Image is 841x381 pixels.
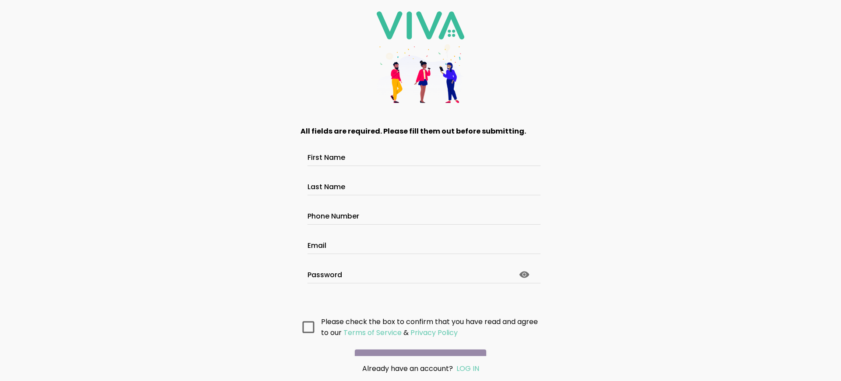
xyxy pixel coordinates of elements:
strong: All fields are required. Please fill them out before submitting. [300,126,526,136]
a: LOG IN [456,363,479,374]
div: Already have an account? [318,363,523,374]
ion-col: Please check the box to confirm that you have read and agree to our & [319,314,543,340]
ion-text: Terms of Service [343,328,402,338]
ion-text: Privacy Policy [410,328,458,338]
